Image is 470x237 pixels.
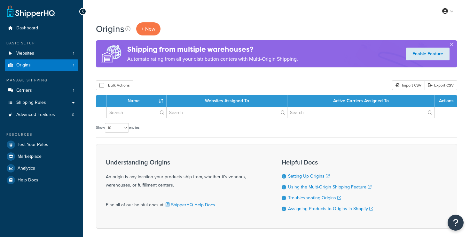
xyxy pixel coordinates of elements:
[448,215,464,231] button: Open Resource Center
[5,97,78,109] a: Shipping Rules
[18,142,48,148] span: Test Your Rates
[5,22,78,34] a: Dashboard
[18,166,35,171] span: Analytics
[7,5,55,18] a: ShipperHQ Home
[72,112,74,118] span: 0
[5,85,78,96] li: Carriers
[16,88,32,93] span: Carriers
[96,40,127,67] img: ad-origins-multi-dfa493678c5a35abed25fd24b4b8a3fa3505936ce257c16c00bdefe2f3200be3.png
[96,80,133,90] button: Bulk Actions
[288,195,341,201] a: Troubleshooting Origins
[96,123,139,133] label: Show entries
[425,80,457,90] a: Export CSV
[73,51,74,56] span: 1
[96,23,124,35] h1: Origins
[5,41,78,46] div: Basic Setup
[5,78,78,83] div: Manage Shipping
[406,48,450,60] a: Enable Feature
[16,63,31,68] span: Origins
[107,107,166,118] input: Search
[18,154,42,159] span: Marketplace
[288,173,330,180] a: Setting Up Origins
[16,112,55,118] span: Advanced Features
[5,132,78,137] div: Resources
[106,196,266,209] div: Find all of our helpful docs at:
[5,85,78,96] a: Carriers 1
[18,178,38,183] span: Help Docs
[5,139,78,150] a: Test Your Rates
[16,26,38,31] span: Dashboard
[107,95,167,107] th: Name
[287,95,435,107] th: Active Carriers Assigned To
[106,159,266,189] div: An origin is any location your products ship from, whether it's vendors, warehouses, or fulfillme...
[16,100,46,105] span: Shipping Rules
[167,95,287,107] th: Websites Assigned To
[5,48,78,59] li: Websites
[5,48,78,59] a: Websites 1
[288,205,373,212] a: Assigning Products to Origins in Shopify
[73,63,74,68] span: 1
[73,88,74,93] span: 1
[288,184,372,190] a: Using the Multi-Origin Shipping Feature
[127,55,298,64] p: Automate rating from all your distribution centers with Multi-Origin Shipping.
[164,202,215,208] a: ShipperHQ Help Docs
[141,25,155,33] span: + New
[5,109,78,121] a: Advanced Features 0
[106,159,266,166] h3: Understanding Origins
[287,107,434,118] input: Search
[5,163,78,174] a: Analytics
[5,59,78,71] li: Origins
[167,107,287,118] input: Search
[105,123,129,133] select: Showentries
[5,174,78,186] a: Help Docs
[127,44,298,55] h4: Shipping from multiple warehouses?
[5,59,78,71] a: Origins 1
[282,159,373,166] h3: Helpful Docs
[5,151,78,162] a: Marketplace
[392,80,425,90] div: Import CSV
[435,95,457,107] th: Actions
[16,51,34,56] span: Websites
[5,109,78,121] li: Advanced Features
[136,22,161,35] a: + New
